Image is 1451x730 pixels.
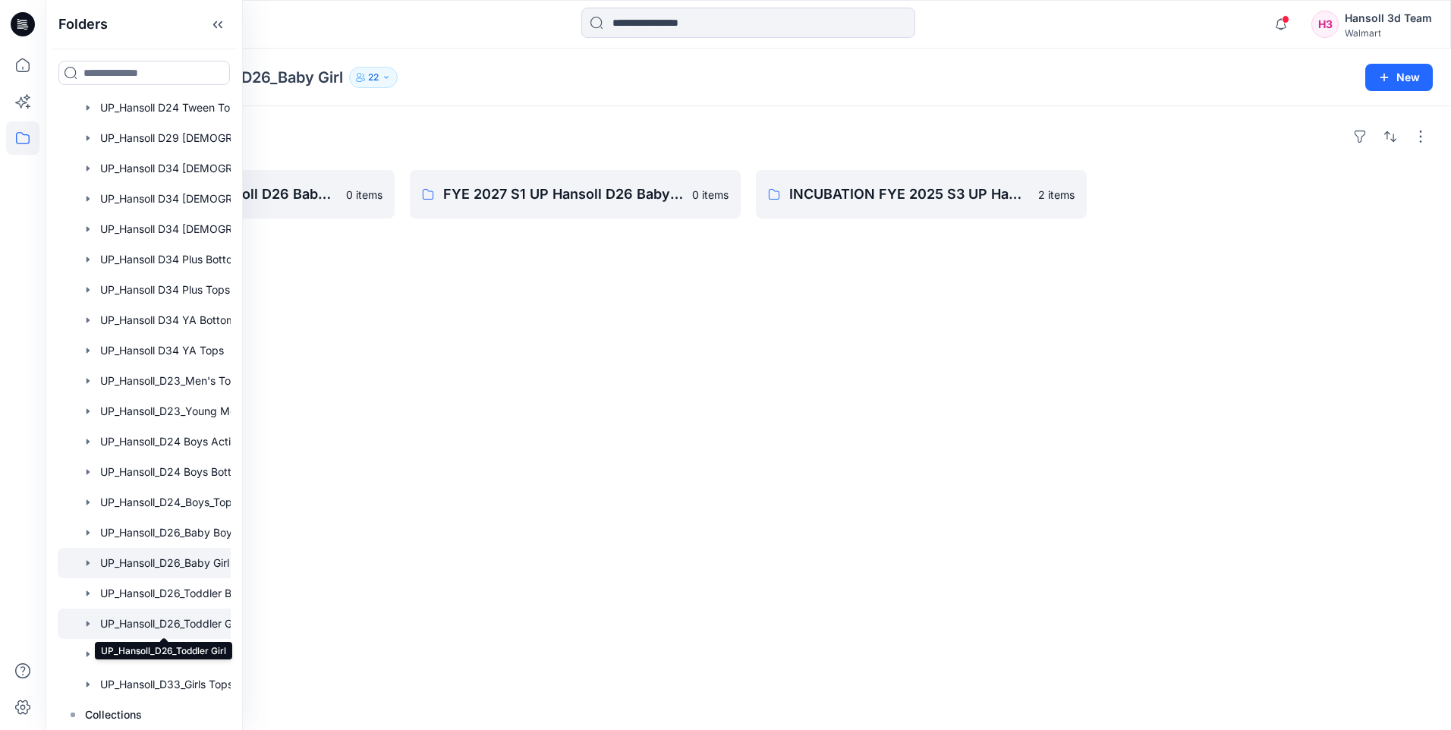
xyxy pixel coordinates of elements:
a: FYE 2027 S1 UP Hansoll D26 Baby Girl0 items [410,170,741,219]
button: 22 [349,67,398,88]
button: New [1365,64,1433,91]
p: 2 items [1038,187,1075,203]
p: UP_Hansoll_D26_Baby Girl [151,67,343,88]
p: Collections [85,706,142,724]
p: 0 items [346,187,382,203]
p: 22 [368,69,379,86]
p: INCUBATION FYE 2025 S3 UP Hansoll D26 Baby Girl [789,184,1029,205]
div: H3 [1311,11,1339,38]
div: Hansoll 3d Team [1345,9,1432,27]
a: INCUBATION FYE 2025 S3 UP Hansoll D26 Baby Girl2 items [756,170,1087,219]
p: FYE 2027 S1 UP Hansoll D26 Baby Girl [443,184,683,205]
p: 0 items [692,187,729,203]
div: Walmart [1345,27,1432,39]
